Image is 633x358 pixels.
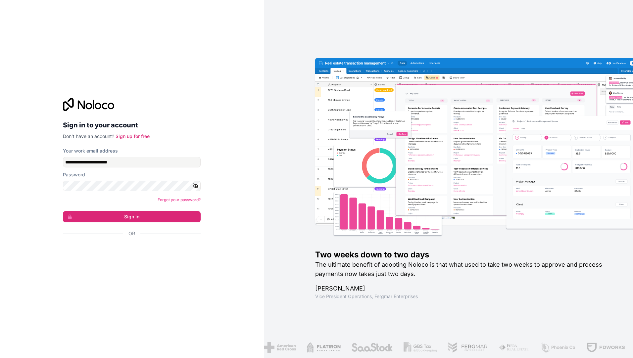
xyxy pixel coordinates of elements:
label: Password [63,171,85,178]
input: Password [63,181,201,191]
h1: Two weeks down to two days [315,249,612,260]
img: /assets/phoenix-BREaitsQ.png [540,342,576,353]
img: /assets/fergmar-CudnrXN5.png [448,342,488,353]
span: Or [128,230,135,237]
img: /assets/saastock-C6Zbiodz.png [351,342,393,353]
img: /assets/fiera-fwj2N5v4.png [498,342,529,353]
img: /assets/gbstax-C-GtDUiK.png [403,342,437,353]
input: Email address [63,157,201,167]
img: /assets/flatiron-C8eUkumj.png [306,342,340,353]
a: Sign up for free [116,133,150,139]
h2: Sign in to your account [63,119,201,131]
iframe: Botón Iniciar sesión con Google [60,244,199,259]
a: Forgot your password? [158,197,201,202]
button: Sign in [63,211,201,222]
h2: The ultimate benefit of adopting Noloco is that what used to take two weeks to approve and proces... [315,260,612,279]
img: /assets/american-red-cross-BAupjrZR.png [264,342,296,353]
h1: Vice President Operations , Fergmar Enterprises [315,293,612,300]
label: Your work email address [63,148,118,154]
h1: [PERSON_NAME] [315,284,612,293]
span: Don't have an account? [63,133,114,139]
img: /assets/fdworks-Bi04fVtw.png [586,342,625,353]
